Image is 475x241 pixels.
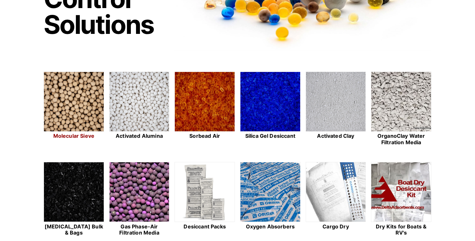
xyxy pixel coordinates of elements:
a: Silica Gel Desiccant [240,72,301,146]
h2: Sorbead Air [174,133,235,139]
h2: Silica Gel Desiccant [240,133,301,139]
a: Sorbead Air [174,72,235,146]
h2: Cargo Dry [306,224,366,230]
a: OrganoClay Water Filtration Media [371,72,431,146]
h2: Desiccant Packs [174,224,235,230]
a: Gas Phase-Air Filtration Media [109,162,170,237]
h2: Activated Clay [306,133,366,139]
h2: OrganoClay Water Filtration Media [371,133,431,145]
h2: [MEDICAL_DATA] Bulk & Bags [44,224,104,236]
a: Cargo Dry [306,162,366,237]
h2: Activated Alumina [109,133,170,139]
a: Molecular Sieve [44,72,104,146]
h2: Dry Kits for Boats & RV's [371,224,431,236]
a: [MEDICAL_DATA] Bulk & Bags [44,162,104,237]
h2: Oxygen Absorbers [240,224,301,230]
h2: Molecular Sieve [44,133,104,139]
a: Oxygen Absorbers [240,162,301,237]
a: Activated Alumina [109,72,170,146]
a: Dry Kits for Boats & RV's [371,162,431,237]
a: Desiccant Packs [174,162,235,237]
a: Activated Clay [306,72,366,146]
h2: Gas Phase-Air Filtration Media [109,224,170,236]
